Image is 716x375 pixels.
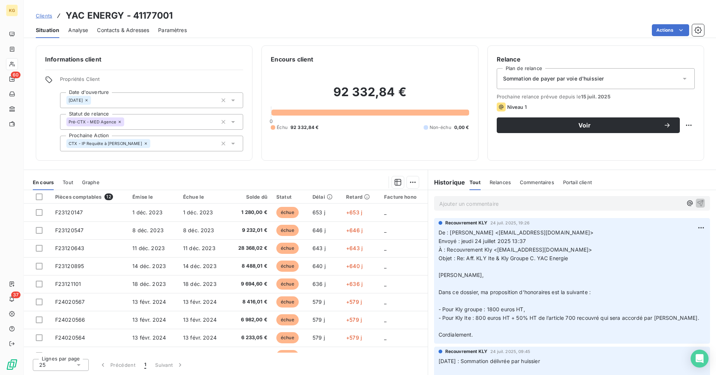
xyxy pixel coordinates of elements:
span: _ [384,334,386,341]
span: F24020566 [55,316,85,323]
span: 13 févr. 2024 [183,334,217,341]
span: Niveau 1 [507,104,527,110]
span: 643 j [313,245,326,251]
span: F23120547 [55,227,84,233]
span: Portail client [563,179,592,185]
span: 9 694,60 € [232,280,267,288]
span: 1 [144,361,146,369]
span: 14 déc. 2023 [132,263,166,269]
button: Voir [497,117,680,133]
span: - Pour Kly Ite : 800 euros HT + 50% HT de l’article 700 recouvré qui sera accordé par [PERSON_NAME]. [439,315,699,321]
span: _ [384,316,386,323]
span: +506 j [346,352,362,359]
input: Ajouter une valeur [91,97,97,104]
span: 0,00 € [454,124,469,131]
div: Retard [346,194,375,200]
span: échue [276,350,299,361]
span: Non-échu [430,124,451,131]
span: 60 [11,72,21,78]
span: 8 déc. 2023 [132,227,164,233]
span: 566 j [313,352,325,359]
span: 11 déc. 2023 [183,245,216,251]
button: Actions [652,24,689,36]
span: [PERSON_NAME], [439,272,484,278]
span: échue [276,261,299,272]
span: Tout [470,179,481,185]
span: 11 déc. 2023 [132,245,165,251]
span: Cordialement. [439,331,473,338]
span: 9 547,10 € [232,352,267,359]
span: 8 416,01 € [232,298,267,306]
span: 579 j [313,299,325,305]
span: échue [276,207,299,218]
span: 26 avr. 2024 [183,352,216,359]
span: F24020567 [55,299,85,305]
span: Objet : Re: Aff. KLY Ite & Kly Groupe C. YAC Energie [439,255,568,261]
span: +646 j [346,227,362,233]
span: Tout [63,179,73,185]
span: _ [384,352,386,359]
span: _ [384,263,386,269]
span: Clients [36,13,52,19]
div: Pièces comptables [55,193,123,200]
span: échue [276,278,299,290]
span: 25 [39,361,45,369]
span: CTX - IP Requête à [PERSON_NAME] [69,141,142,146]
span: Paramètres [158,26,187,34]
span: 8 488,01 € [232,262,267,270]
span: 13 févr. 2024 [132,299,166,305]
span: 579 j [313,334,325,341]
span: échue [276,332,299,343]
span: Sommation de payer par voie d'huissier [503,75,604,82]
div: Solde dû [232,194,267,200]
span: 579 j [313,316,325,323]
span: Recouvrement KLY [445,220,487,226]
span: échue [276,243,299,254]
span: 13 févr. 2024 [183,299,217,305]
span: Échu [277,124,288,131]
span: 15 juil. 2025 [581,94,610,100]
div: KG [6,4,18,16]
span: F23120147 [55,209,83,215]
span: 13 févr. 2024 [132,334,166,341]
h2: 92 332,84 € [271,85,469,107]
span: _ [384,227,386,233]
span: 24 juil. 2025, 19:26 [490,221,530,225]
span: 1 déc. 2023 [183,209,213,215]
span: échue [276,314,299,325]
span: 1 déc. 2023 [132,209,163,215]
div: Facture hono [384,194,423,200]
span: Recouvrement KLY [445,348,487,355]
span: +640 j [346,263,362,269]
span: F24021048 [55,352,84,359]
span: Commentaires [520,179,554,185]
h6: Relance [497,55,695,64]
span: Contacts & Adresses [97,26,149,34]
span: 12 [104,193,113,200]
span: 18 déc. 2023 [183,281,217,287]
span: 14 déc. 2023 [183,263,217,269]
span: Voir [506,122,663,128]
span: Situation [36,26,59,34]
div: Émise le [132,194,174,200]
img: Logo LeanPay [6,359,18,371]
span: F23120895 [55,263,84,269]
div: Délai [313,194,337,200]
input: Ajouter une valeur [124,119,130,125]
span: échue [276,296,299,308]
span: [DATE] [69,98,83,103]
span: +579 j [346,299,362,305]
span: De : [PERSON_NAME] <[EMAIL_ADDRESS][DOMAIN_NAME]> [439,229,593,236]
h3: YAC ENERGY - 41177001 [66,9,173,22]
span: 8 déc. 2023 [183,227,214,233]
span: Dans ce dossier, ma proposition d’honoraires est la suivante : [439,289,591,295]
span: +579 j [346,334,362,341]
span: 28 368,02 € [232,245,267,252]
span: 0 [270,118,273,124]
span: 636 j [313,281,326,287]
a: Clients [36,12,52,19]
span: - Pour Kly groupe : 1800 euros HT, [439,306,525,312]
button: Suivant [151,357,188,373]
span: Graphe [82,179,100,185]
h6: Encours client [271,55,313,64]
